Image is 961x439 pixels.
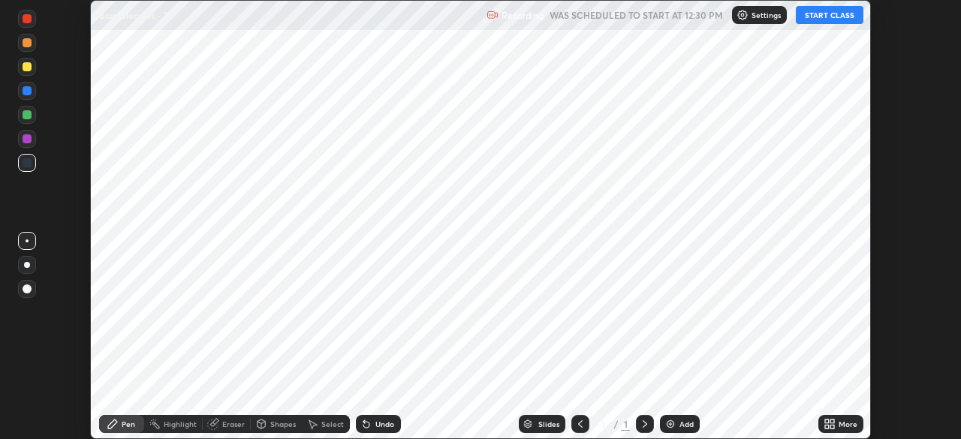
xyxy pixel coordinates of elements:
p: Recording [502,10,544,21]
div: Undo [375,420,394,428]
div: Slides [538,420,559,428]
div: 1 [595,419,610,428]
div: / [613,419,618,428]
img: add-slide-button [664,418,676,430]
div: More [839,420,857,428]
p: Biomolecules - 2 [99,9,167,21]
img: class-settings-icons [737,9,749,21]
div: Pen [122,420,135,428]
img: recording.375f2c34.svg [487,9,499,21]
div: Highlight [164,420,197,428]
div: 1 [621,417,630,431]
h5: WAS SCHEDULED TO START AT 12:30 PM [550,8,723,22]
button: START CLASS [796,6,863,24]
div: Select [321,420,344,428]
div: Eraser [222,420,245,428]
div: Shapes [270,420,296,428]
div: Add [679,420,694,428]
p: Settings [752,11,781,19]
